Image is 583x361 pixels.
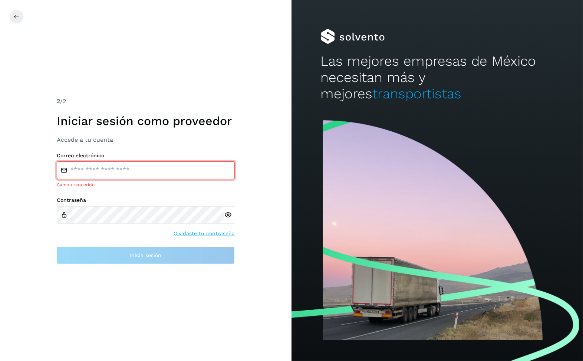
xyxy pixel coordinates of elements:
label: Contraseña [57,197,235,203]
h1: Iniciar sesión como proveedor [57,114,235,128]
label: Correo electrónico [57,152,235,159]
h3: Accede a tu cuenta [57,136,235,143]
button: Inicia sesión [57,246,235,264]
span: 2 [57,98,60,105]
div: Campo requerido. [57,181,235,188]
a: Olvidaste tu contraseña [174,230,235,237]
span: transportistas [373,86,462,102]
h2: Las mejores empresas de México necesitan más y mejores [321,53,554,102]
span: Inicia sesión [130,253,162,258]
div: /2 [57,97,235,106]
